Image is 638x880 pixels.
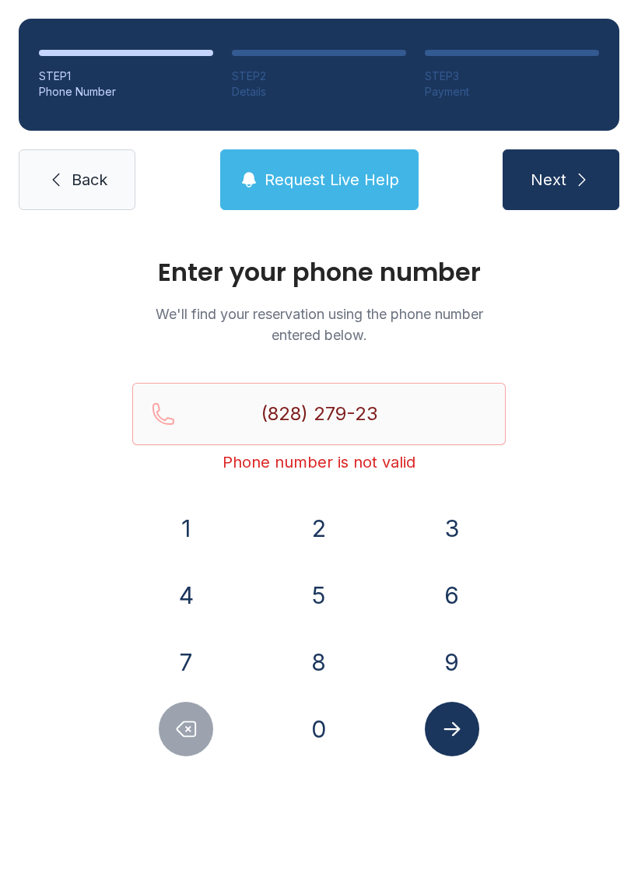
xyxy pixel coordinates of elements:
button: Submit lookup form [425,702,479,756]
button: 3 [425,501,479,556]
span: Request Live Help [265,169,399,191]
h1: Enter your phone number [132,260,506,285]
button: Delete number [159,702,213,756]
div: Phone Number [39,84,213,100]
div: STEP 1 [39,68,213,84]
span: Next [531,169,566,191]
button: 2 [292,501,346,556]
button: 7 [159,635,213,689]
button: 9 [425,635,479,689]
div: STEP 2 [232,68,406,84]
p: We'll find your reservation using the phone number entered below. [132,303,506,345]
button: 4 [159,568,213,622]
div: STEP 3 [425,68,599,84]
span: Back [72,169,107,191]
button: 1 [159,501,213,556]
input: Reservation phone number [132,383,506,445]
div: Payment [425,84,599,100]
button: 6 [425,568,479,622]
button: 8 [292,635,346,689]
button: 5 [292,568,346,622]
button: 0 [292,702,346,756]
div: Details [232,84,406,100]
div: Phone number is not valid [132,451,506,473]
